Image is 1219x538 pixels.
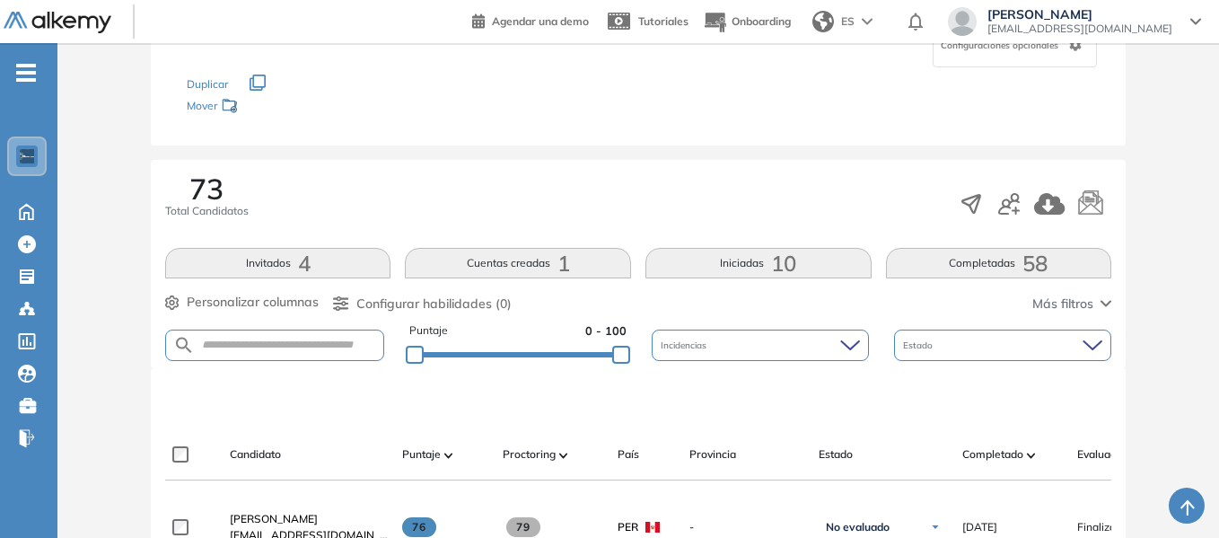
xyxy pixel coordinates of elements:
[661,339,710,352] span: Incidencias
[356,295,512,313] span: Configurar habilidades (0)
[333,295,512,313] button: Configurar habilidades (0)
[230,512,318,525] span: [PERSON_NAME]
[187,77,228,91] span: Duplicar
[165,293,319,312] button: Personalizar columnas
[841,13,855,30] span: ES
[409,322,448,340] span: Puntaje
[1027,453,1036,458] img: [missing "en.ARROW_ALT" translation]
[402,517,437,537] span: 76
[559,453,568,458] img: [missing "en.ARROW_ALT" translation]
[187,293,319,312] span: Personalizar columnas
[618,519,638,535] span: PER
[506,517,541,537] span: 79
[444,453,453,458] img: [missing "en.ARROW_ALT" translation]
[187,91,366,124] div: Mover
[16,71,36,75] i: -
[645,522,660,533] img: PER
[903,339,936,352] span: Estado
[689,519,804,535] span: -
[652,330,869,361] div: Incidencias
[20,149,34,163] img: https://assets.alkemy.org/workspaces/1802/d452bae4-97f6-47ab-b3bf-1c40240bc960.jpg
[165,203,249,219] span: Total Candidatos
[812,11,834,32] img: world
[472,9,589,31] a: Agendar una demo
[1077,519,1128,535] span: Finalizado
[230,511,388,527] a: [PERSON_NAME]
[1032,295,1111,313] button: Más filtros
[732,14,791,28] span: Onboarding
[585,322,627,340] span: 0 - 100
[703,3,791,41] button: Onboarding
[503,446,556,463] span: Proctoring
[4,12,111,34] img: Logo
[402,446,441,463] span: Puntaje
[862,18,873,25] img: arrow
[941,39,1062,52] span: Configuraciones opcionales
[1032,295,1093,313] span: Más filtros
[645,248,872,278] button: Iniciadas10
[638,14,688,28] span: Tutoriales
[492,14,589,28] span: Agendar una demo
[189,174,224,203] span: 73
[930,522,941,533] img: Ícono de flecha
[689,446,736,463] span: Provincia
[819,446,853,463] span: Estado
[962,446,1023,463] span: Completado
[230,446,281,463] span: Candidato
[826,520,890,534] span: No evaluado
[987,7,1172,22] span: [PERSON_NAME]
[894,330,1111,361] div: Estado
[987,22,1172,36] span: [EMAIL_ADDRESS][DOMAIN_NAME]
[405,248,631,278] button: Cuentas creadas1
[173,334,195,357] img: SEARCH_ALT
[1077,446,1131,463] span: Evaluación
[886,248,1112,278] button: Completadas58
[962,519,997,535] span: [DATE]
[165,248,391,278] button: Invitados4
[618,446,639,463] span: País
[933,22,1097,67] div: Configuraciones opcionales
